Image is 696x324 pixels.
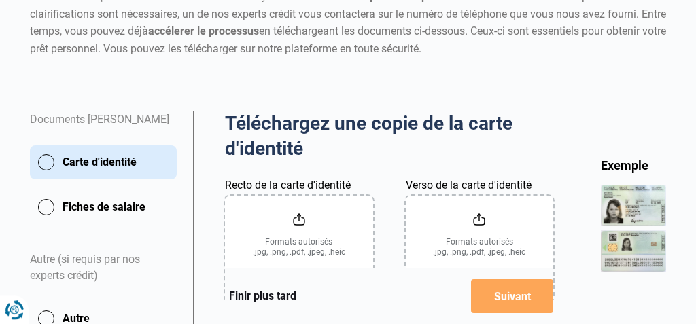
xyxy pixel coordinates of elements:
[148,24,259,37] strong: accélerer le processus
[225,287,300,305] button: Finir plus tard
[225,177,351,194] label: Recto de la carte d'identité
[601,158,666,173] div: Exemple
[406,177,532,194] label: Verso de la carte d'identité
[30,235,177,302] div: Autre (si requis par nos experts crédit)
[30,111,177,145] div: Documents [PERSON_NAME]
[30,145,177,179] button: Carte d'identité
[225,111,553,161] h2: Téléchargez une copie de la carte d'identité
[471,279,553,313] button: Suivant
[30,190,177,224] button: Fiches de salaire
[601,185,666,272] img: idCard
